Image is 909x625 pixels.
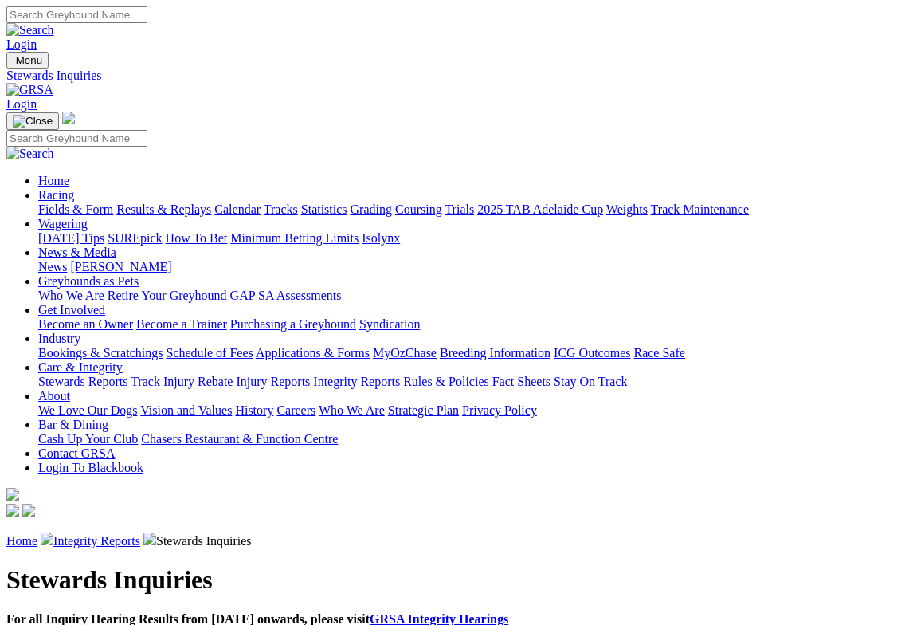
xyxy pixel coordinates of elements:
[6,83,53,97] img: GRSA
[445,202,474,216] a: Trials
[62,112,75,124] img: logo-grsa-white.png
[403,375,489,388] a: Rules & Policies
[38,260,903,274] div: News & Media
[38,260,67,273] a: News
[38,332,80,345] a: Industry
[13,115,53,128] img: Close
[6,130,147,147] input: Search
[38,375,903,389] div: Care & Integrity
[22,504,35,517] img: twitter.svg
[477,202,603,216] a: 2025 TAB Adelaide Cup
[38,446,115,460] a: Contact GRSA
[235,403,273,417] a: History
[6,6,147,23] input: Search
[38,346,163,360] a: Bookings & Scratchings
[6,69,903,83] a: Stewards Inquiries
[38,289,903,303] div: Greyhounds as Pets
[136,317,227,331] a: Become a Trainer
[53,534,140,548] a: Integrity Reports
[6,533,903,548] p: Stewards Inquiries
[230,231,359,245] a: Minimum Betting Limits
[166,346,253,360] a: Schedule of Fees
[256,346,370,360] a: Applications & Forms
[38,246,116,259] a: News & Media
[313,375,400,388] a: Integrity Reports
[388,403,459,417] a: Strategic Plan
[492,375,550,388] a: Fact Sheets
[395,202,442,216] a: Coursing
[38,289,104,302] a: Who We Are
[38,317,903,332] div: Get Involved
[141,432,338,446] a: Chasers Restaurant & Function Centre
[131,375,233,388] a: Track Injury Rebate
[359,317,420,331] a: Syndication
[440,346,550,360] a: Breeding Information
[38,202,903,217] div: Racing
[38,375,127,388] a: Stewards Reports
[38,231,104,245] a: [DATE] Tips
[38,403,137,417] a: We Love Our Dogs
[38,202,113,216] a: Fields & Form
[38,389,70,403] a: About
[38,317,133,331] a: Become an Owner
[38,217,88,230] a: Wagering
[70,260,171,273] a: [PERSON_NAME]
[462,403,537,417] a: Privacy Policy
[108,289,227,302] a: Retire Your Greyhound
[6,147,54,161] img: Search
[38,346,903,360] div: Industry
[38,188,74,202] a: Racing
[6,504,19,517] img: facebook.svg
[38,461,143,474] a: Login To Blackbook
[554,375,627,388] a: Stay On Track
[38,432,903,446] div: Bar & Dining
[38,432,138,446] a: Cash Up Your Club
[41,533,53,545] img: chevron-right.svg
[606,202,648,216] a: Weights
[264,202,298,216] a: Tracks
[230,289,342,302] a: GAP SA Assessments
[38,403,903,418] div: About
[166,231,228,245] a: How To Bet
[38,274,139,288] a: Greyhounds as Pets
[38,231,903,246] div: Wagering
[230,317,356,331] a: Purchasing a Greyhound
[6,488,19,501] img: logo-grsa-white.png
[38,360,123,374] a: Care & Integrity
[362,231,400,245] a: Isolynx
[214,202,261,216] a: Calendar
[6,534,37,548] a: Home
[6,23,54,37] img: Search
[651,202,749,216] a: Track Maintenance
[116,202,211,216] a: Results & Replays
[6,112,59,130] button: Toggle navigation
[554,346,630,360] a: ICG Outcomes
[6,52,49,69] button: Toggle navigation
[108,231,162,245] a: SUREpick
[140,403,232,417] a: Vision and Values
[319,403,385,417] a: Who We Are
[373,346,437,360] a: MyOzChase
[38,418,108,431] a: Bar & Dining
[6,97,37,111] a: Login
[633,346,684,360] a: Race Safe
[236,375,310,388] a: Injury Reports
[143,533,156,545] img: chevron-right.svg
[6,565,903,595] h1: Stewards Inquiries
[38,174,69,187] a: Home
[16,54,42,66] span: Menu
[301,202,347,216] a: Statistics
[38,303,105,316] a: Get Involved
[6,37,37,51] a: Login
[351,202,392,216] a: Grading
[276,403,315,417] a: Careers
